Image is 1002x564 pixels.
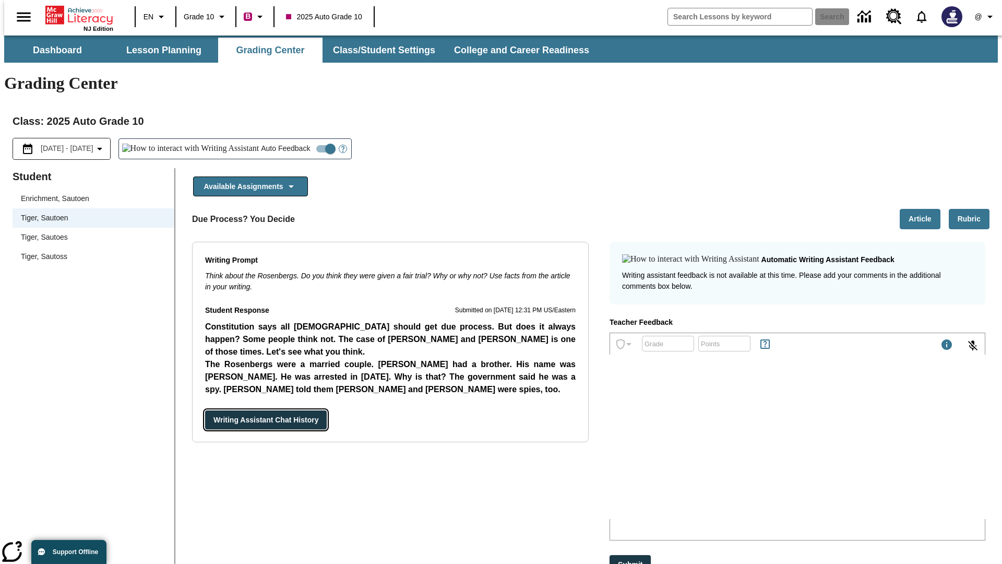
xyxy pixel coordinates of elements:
[335,139,351,159] button: Open Help for Writing Assistant
[8,2,39,32] button: Open side menu
[13,113,989,130] h2: Class : 2025 Auto Grade 10
[974,11,982,22] span: @
[31,540,106,564] button: Support Offline
[184,11,214,22] span: Grade 10
[205,358,576,396] p: The Rosenbergs were a married couple. [PERSON_NAME] had a brother. His name was [PERSON_NAME]. He...
[112,38,216,63] button: Lesson Planning
[205,321,576,398] p: Student Response
[205,321,576,358] p: Constitution says all [DEMOGRAPHIC_DATA] should get due process. But does it always happen? Some ...
[940,338,953,353] div: Maximum 1000 characters Press Escape to exit toolbar and use left and right arrow keys to access ...
[21,193,166,204] span: Enrichment, Sautoen
[93,143,106,155] svg: Collapse Date Range Filter
[5,38,110,63] button: Dashboard
[13,189,174,208] div: Enrichment, Sautoen
[21,232,166,243] span: Tiger, Sautoes
[13,208,174,228] div: Tiger, Sautoen
[908,3,935,30] a: Notifications
[622,270,973,292] p: Writing assistant feedback is not available at this time. Please add your comments in the additio...
[205,410,327,430] button: Writing Assistant Chat History
[668,8,812,25] input: search field
[851,3,880,31] a: Data Center
[139,7,172,26] button: Language: EN, Select a language
[205,396,576,408] p: [PERSON_NAME] and [PERSON_NAME] were arrested. They were put on tri
[13,247,174,266] div: Tiger, Sautoss
[218,38,323,63] button: Grading Center
[761,254,894,266] p: Automatic writing assistant feedback
[53,548,98,556] span: Support Offline
[192,213,295,226] p: Due Process? You Decide
[240,7,270,26] button: Boost Class color is violet red. Change class color
[642,336,694,351] div: Grade: Letters, numbers, %, + and - are allowed.
[45,5,113,26] a: Home
[610,317,985,328] p: Teacher Feedback
[45,4,113,32] div: Home
[949,209,989,229] button: Rubric, Will open in new tab
[193,177,308,197] button: Available Assignments
[960,333,985,358] button: Click to activate and allow voice recognition
[261,143,310,154] span: Auto Feedback
[205,255,576,266] p: Writing Prompt
[4,36,998,63] div: SubNavbar
[698,330,750,357] input: Points: Must be equal to or less than 25.
[325,38,444,63] button: Class/Student Settings
[245,10,250,23] span: B
[122,144,259,154] img: How to interact with Writing Assistant
[17,143,106,155] button: Select the date range menu item
[642,330,694,357] input: Grade: Letters, numbers, %, + and - are allowed.
[83,26,113,32] span: NJ Edition
[900,209,940,229] button: Article, Will open in new tab
[935,3,969,30] button: Select a new avatar
[13,168,174,185] p: Student
[446,38,598,63] button: College and Career Readiness
[4,74,998,93] h1: Grading Center
[13,228,174,247] div: Tiger, Sautoes
[969,7,1002,26] button: Profile/Settings
[941,6,962,27] img: Avatar
[880,3,908,31] a: Resource Center, Will open in new tab
[21,213,166,224] span: Tiger, Sautoen
[286,11,362,22] span: 2025 Auto Grade 10
[41,143,93,154] span: [DATE] - [DATE]
[698,336,750,351] div: Points: Must be equal to or less than 25.
[144,11,153,22] span: EN
[455,305,576,316] p: Submitted on [DATE] 12:31 PM US/Eastern
[622,254,759,265] img: How to interact with Writing Assistant
[205,271,576,292] div: Think about the Rosenbergs. Do you think they were given a fair trial? Why or why not? Use facts ...
[180,7,232,26] button: Grade: Grade 10, Select a grade
[4,38,599,63] div: SubNavbar
[21,251,166,262] span: Tiger, Sautoss
[205,305,269,316] p: Student Response
[755,334,776,355] button: Rules for Earning Points and Achievements, Will open in new tab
